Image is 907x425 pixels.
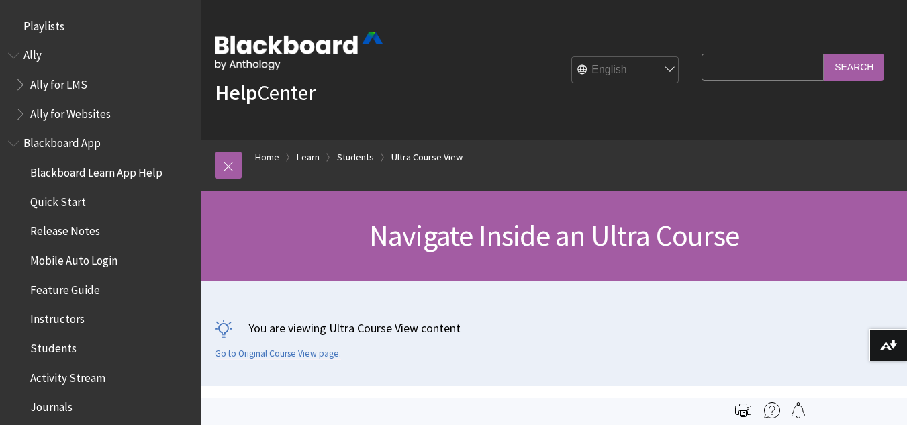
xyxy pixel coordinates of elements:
a: Home [255,149,279,166]
span: Activity Stream [30,367,105,385]
a: Learn [297,149,320,166]
span: Instructors [30,308,85,326]
span: Playlists [23,15,64,33]
span: Students [30,337,77,355]
img: More help [764,402,780,418]
a: Go to Original Course View page. [215,348,341,360]
img: Follow this page [790,402,806,418]
span: Release Notes [30,220,100,238]
nav: Book outline for Playlists [8,15,193,38]
span: Mobile Auto Login [30,249,117,267]
span: Navigate Inside an Ultra Course [369,217,739,254]
span: Feature Guide [30,279,100,297]
span: Journals [30,396,73,414]
a: HelpCenter [215,79,316,106]
span: Ally [23,44,42,62]
span: Blackboard Learn App Help [30,161,162,179]
strong: Help [215,79,257,106]
nav: Book outline for Anthology Ally Help [8,44,193,126]
img: Print [735,402,751,418]
select: Site Language Selector [572,57,679,84]
span: Ally for LMS [30,73,87,91]
p: You are viewing Ultra Course View content [215,320,894,336]
a: Ultra Course View [391,149,463,166]
input: Search [824,54,884,80]
img: Blackboard by Anthology [215,32,383,70]
span: Blackboard App [23,132,101,150]
span: Ally for Websites [30,103,111,121]
a: Students [337,149,374,166]
span: Quick Start [30,191,86,209]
